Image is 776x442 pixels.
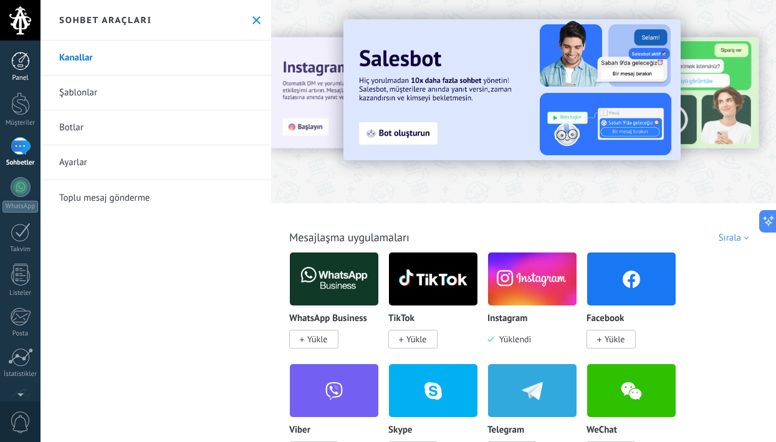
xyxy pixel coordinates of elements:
[343,19,681,160] img: Slide 2
[587,425,617,436] p: WeChat
[487,252,587,363] div: Instagram
[289,314,367,324] p: WhatsApp Business
[389,360,477,421] img: skype.png
[605,334,625,345] span: Yükle
[2,246,39,254] div: Takvim
[2,159,39,167] div: Sohbetler
[41,75,271,110] a: Şablonlar
[290,249,378,309] img: logo_main.png
[406,334,426,345] span: Yükle
[388,425,412,436] p: Skype
[2,330,39,338] div: Posta
[2,74,39,82] div: Panel
[388,252,487,363] div: TikTok
[389,249,477,309] img: logo_main.png
[488,360,577,421] img: telegram.png
[2,289,39,297] div: Listeler
[2,201,38,213] div: WhatsApp
[587,360,676,421] img: wechat.png
[289,252,388,363] div: WhatsApp Business
[587,252,686,363] div: Facebook
[388,314,414,324] p: TikTok
[41,41,271,75] a: Kanallar
[487,425,524,436] p: Telegram
[59,14,152,26] h2: Sohbet araçları
[41,110,271,145] a: Botlar
[587,314,624,324] p: Facebook
[587,249,676,309] img: facebook.png
[307,334,327,345] span: Yükle
[41,180,271,215] a: Toplu mesaj gönderme
[290,360,378,421] img: viber.png
[2,119,39,127] div: Müşteriler
[2,370,39,378] div: İstatistikler
[719,232,753,244] div: Sırala
[487,314,527,324] p: Instagram
[488,249,577,309] img: instagram.png
[41,145,271,180] a: Ayarlar
[494,334,531,345] span: Yüklendi
[289,425,310,436] p: Viber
